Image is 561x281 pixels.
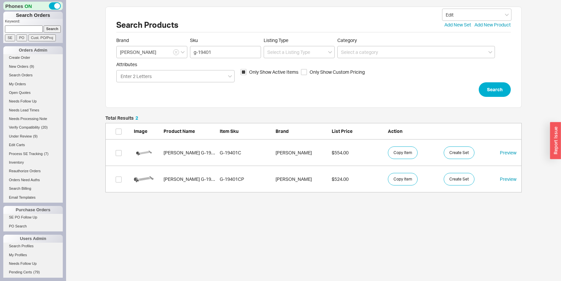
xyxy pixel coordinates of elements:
span: $524.00 [332,176,349,182]
a: Add New Set [444,21,471,28]
span: Under Review [9,134,32,138]
a: Under Review(9) [3,133,63,140]
button: Search [479,82,511,97]
span: Action [388,128,402,134]
span: Product Name [164,128,195,134]
h5: Total Results [105,116,138,120]
input: Select a category [337,46,495,58]
span: Listing Type [264,37,288,43]
svg: open menu [181,51,185,54]
span: ( 79 ) [33,270,40,274]
span: ( 9 ) [33,134,37,138]
button: Copy Item [388,146,418,159]
div: G-19401C [220,149,273,156]
span: ( 9 ) [30,64,34,68]
svg: open menu [488,51,492,54]
span: List Price [332,128,353,134]
a: New Orders(9) [3,63,63,70]
a: PO Search [3,223,63,230]
input: SE [5,34,15,41]
h1: Search Orders [3,12,63,19]
a: Preview [500,150,516,155]
span: New Orders [9,64,28,68]
span: Brand [116,37,129,43]
span: Only Show Active Items [249,69,298,75]
span: Item Sku [220,128,239,134]
span: ( 7 ) [44,152,48,156]
span: Attributes [116,61,137,67]
a: Process SE Tracking(7) [3,150,63,157]
img: G-19401CP_800x512_nlfzab.jpg [134,169,154,189]
img: G-19401CD-800x512_tdxzjk.jpg [134,143,154,163]
span: Needs Follow Up [9,261,37,265]
a: Edit Carts [3,141,63,148]
div: Phones [3,2,63,10]
button: Create Set [444,146,474,159]
div: [PERSON_NAME] G-19401C [164,149,216,156]
div: Orders Admin [3,46,63,54]
a: Search Profiles [3,243,63,250]
span: ( 20 ) [41,125,48,129]
input: Search [44,25,61,32]
input: Select... [442,9,511,21]
a: Needs Follow Up [3,98,63,105]
span: Verify Compatibility [9,125,40,129]
span: Image [134,128,147,134]
a: Pending Certs(79) [3,269,63,276]
input: Cust. PO/Proj [28,34,56,41]
input: PO [17,34,27,41]
span: Copy Item [393,149,412,157]
span: Needs Follow Up [9,99,37,103]
div: Purchase Orders [3,206,63,214]
span: Process SE Tracking [9,152,43,156]
button: Copy Item [388,173,418,185]
a: Create Order [3,54,63,61]
span: ON [24,3,32,10]
span: Sku [190,37,261,43]
span: Copy Item [393,175,412,183]
input: Select a Listing Type [264,46,335,58]
a: Add New Product [474,21,511,28]
a: Open Quotes [3,89,63,96]
div: Users Admin [3,235,63,243]
div: grid [105,140,522,192]
input: Select a Brand [116,46,187,58]
a: Needs Follow Up [3,260,63,267]
svg: open menu [328,51,332,54]
a: SE PO Follow Up [3,214,63,221]
a: Needs Lead Times [3,107,63,114]
input: Only Show Active Items [241,69,246,75]
a: Needs Processing Note [3,115,63,122]
a: My Profiles [3,252,63,259]
a: [PERSON_NAME] G-19401CPG-19401CP[PERSON_NAME]$524.00Copy ItemCreate SetPreview [105,166,522,192]
div: Graff [276,149,328,156]
input: Sku [190,46,261,58]
span: Create Set [449,149,469,157]
span: Needs Processing Note [9,117,47,121]
span: Brand [276,128,289,134]
span: Category [337,37,357,43]
a: Email Templates [3,194,63,201]
input: Attributes [120,72,153,80]
p: Keyword: [5,19,63,25]
span: Create Set [449,175,469,183]
a: Inventory [3,159,63,166]
span: Pending Certs [9,270,32,274]
div: [PERSON_NAME] G-19401CP [164,176,216,182]
div: G-19401CP [220,176,273,182]
a: Orders Need Auths [3,177,63,183]
span: 2 [135,115,138,121]
a: Reauthorize Orders [3,168,63,175]
button: Create Set [444,173,474,185]
a: Search Billing [3,185,63,192]
input: Only Show Custom Pricing [301,69,307,75]
span: Only Show Custom Pricing [310,69,365,75]
span: Search [487,86,503,94]
a: Preview [500,176,516,182]
a: Search Orders [3,72,63,79]
a: My Orders [3,81,63,88]
a: Verify Compatibility(20) [3,124,63,131]
a: [PERSON_NAME] G-19401CG-19401C[PERSON_NAME]$554.00Copy ItemCreate SetPreview [105,140,522,166]
span: $554.00 [332,150,349,155]
div: Graff [276,176,328,182]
